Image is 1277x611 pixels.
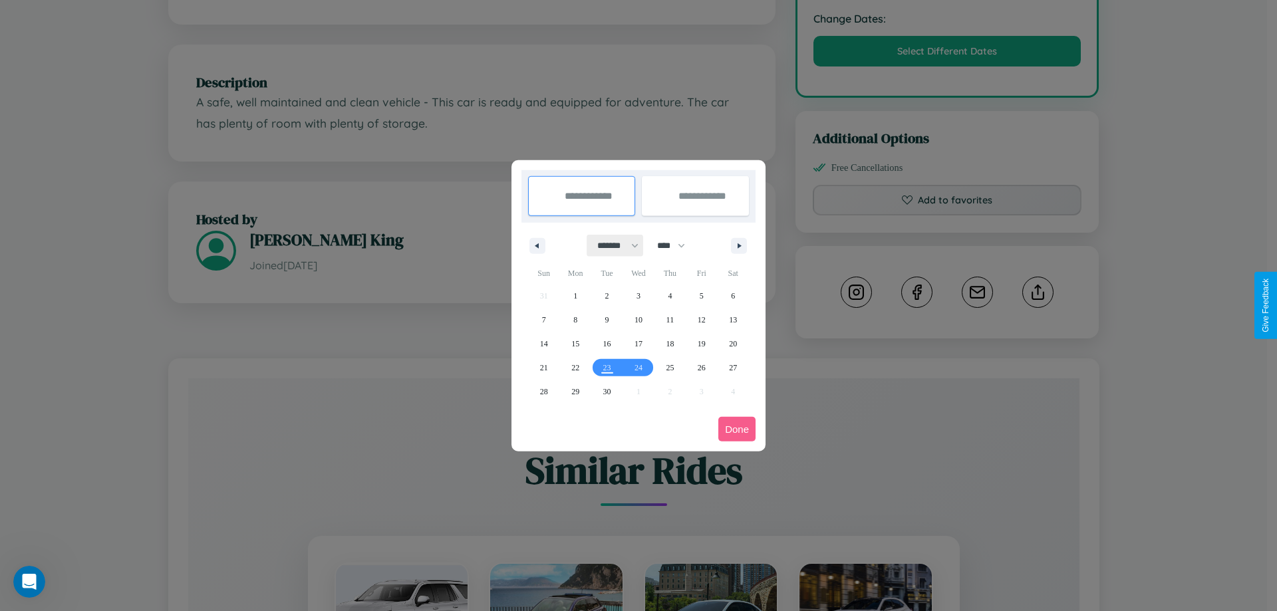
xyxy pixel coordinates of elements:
[668,284,672,308] span: 4
[591,308,623,332] button: 9
[654,356,686,380] button: 25
[623,284,654,308] button: 3
[686,263,717,284] span: Fri
[573,284,577,308] span: 1
[591,263,623,284] span: Tue
[559,263,591,284] span: Mon
[623,308,654,332] button: 10
[571,356,579,380] span: 22
[718,263,749,284] span: Sat
[540,332,548,356] span: 14
[559,380,591,404] button: 29
[635,332,642,356] span: 17
[528,308,559,332] button: 7
[591,380,623,404] button: 30
[686,308,717,332] button: 12
[542,308,546,332] span: 7
[729,332,737,356] span: 20
[623,332,654,356] button: 17
[540,380,548,404] span: 28
[729,308,737,332] span: 13
[654,263,686,284] span: Thu
[686,356,717,380] button: 26
[573,308,577,332] span: 8
[540,356,548,380] span: 21
[686,332,717,356] button: 19
[654,308,686,332] button: 11
[605,308,609,332] span: 9
[700,284,704,308] span: 5
[718,284,749,308] button: 6
[591,284,623,308] button: 2
[718,417,756,441] button: Done
[718,332,749,356] button: 20
[591,332,623,356] button: 16
[718,308,749,332] button: 13
[731,284,735,308] span: 6
[698,332,706,356] span: 19
[559,356,591,380] button: 22
[666,356,674,380] span: 25
[698,356,706,380] span: 26
[559,284,591,308] button: 1
[559,308,591,332] button: 8
[654,332,686,356] button: 18
[686,284,717,308] button: 5
[528,356,559,380] button: 21
[528,380,559,404] button: 28
[635,308,642,332] span: 10
[1261,279,1270,332] div: Give Feedback
[666,332,674,356] span: 18
[718,356,749,380] button: 27
[571,332,579,356] span: 15
[528,332,559,356] button: 14
[13,566,45,598] iframe: Intercom live chat
[729,356,737,380] span: 27
[623,356,654,380] button: 24
[635,356,642,380] span: 24
[571,380,579,404] span: 29
[637,284,640,308] span: 3
[654,284,686,308] button: 4
[623,263,654,284] span: Wed
[605,284,609,308] span: 2
[559,332,591,356] button: 15
[528,263,559,284] span: Sun
[666,308,674,332] span: 11
[603,332,611,356] span: 16
[698,308,706,332] span: 12
[591,356,623,380] button: 23
[603,380,611,404] span: 30
[603,356,611,380] span: 23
